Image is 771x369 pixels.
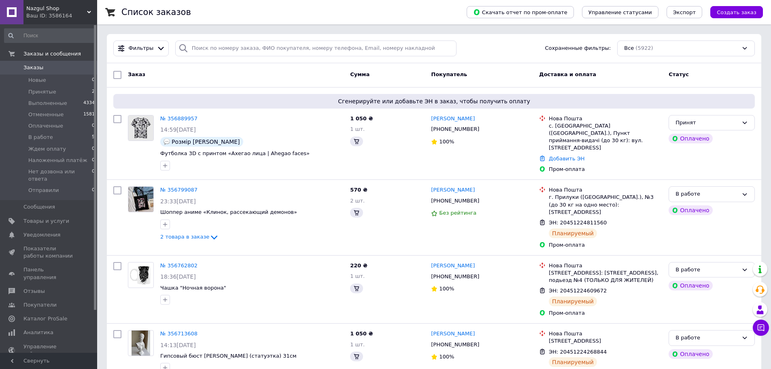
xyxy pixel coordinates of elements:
a: Футболка 3D с принтом «Aхегао лица | Ahegao faces» [160,150,310,156]
span: 4334 [83,100,95,107]
span: Nazgul Shop [26,5,87,12]
a: Добавить ЭН [549,156,584,162]
span: 1 050 ₴ [350,115,373,122]
div: [STREET_ADDRESS]: [STREET_ADDRESS], подьезд №4 (ТОЛЬКО ДЛЯ ЖИТЕЛЕЙ) [549,269,662,284]
span: Отзывы [23,288,45,295]
span: 0 [92,157,95,164]
div: [PHONE_NUMBER] [429,196,481,206]
div: Принят [675,119,738,127]
span: Заказы и сообщения [23,50,81,58]
a: Фото товару [128,186,154,212]
span: Экспорт [673,9,696,15]
input: Поиск по номеру заказа, ФИО покупателя, номеру телефона, Email, номеру накладной [175,41,457,56]
span: Заказ [128,71,145,77]
a: Создать заказ [702,9,763,15]
a: № 356889957 [160,115,198,122]
span: 1581 [83,111,95,118]
button: Чат с покупателем [753,320,769,336]
input: Поиск [4,28,96,43]
span: Управление сайтом [23,343,75,358]
div: Нова Пошта [549,115,662,122]
span: Статус [669,71,689,77]
img: Фото товару [132,331,151,356]
span: Фильтры [129,45,154,52]
span: 0 [92,145,95,153]
span: Сохраненные фильтры: [545,45,611,52]
button: Управление статусами [582,6,658,18]
span: 1 050 ₴ [350,331,373,337]
span: Товары и услуги [23,218,69,225]
span: Новые [28,77,46,84]
span: 100% [439,354,454,360]
span: Создать заказ [717,9,756,15]
span: Оплаченные [28,122,63,130]
span: Доставка и оплата [539,71,596,77]
span: 2 товара в заказе [160,234,209,240]
a: Гипсовый бюст [PERSON_NAME] (статуэтка) 31см [160,353,297,359]
a: [PERSON_NAME] [431,330,475,338]
span: 23:33[DATE] [160,198,196,205]
a: [PERSON_NAME] [431,186,475,194]
div: Пром-оплата [549,241,662,249]
span: Без рейтинга [439,210,476,216]
div: Оплачено [669,281,712,290]
span: В работе [28,134,53,141]
span: 0 [92,77,95,84]
a: Чашка "Ночная ворона" [160,285,226,291]
div: В работе [675,334,738,342]
div: Нова Пошта [549,330,662,337]
span: Розмір [PERSON_NAME] [172,139,240,145]
span: ЭН: 20451224811560 [549,220,607,226]
a: Фото товару [128,115,154,141]
span: Ждем оплату [28,145,66,153]
span: Покупатель [431,71,467,77]
span: Скачать отчет по пром-оплате [473,9,567,16]
div: Ваш ID: 3586164 [26,12,97,19]
div: Пром-оплата [549,166,662,173]
div: В работе [675,190,738,198]
span: 1 шт. [350,341,365,348]
span: Покупатели [23,301,57,309]
span: 14:59[DATE] [160,126,196,133]
div: Оплачено [669,205,712,215]
span: Отправили [28,187,59,194]
span: 18:36[DATE] [160,273,196,280]
div: Планируемый [549,296,597,306]
div: Оплачено [669,134,712,143]
a: Фото товару [128,330,154,356]
span: Принятые [28,88,56,96]
a: Фото товару [128,262,154,288]
div: Нова Пошта [549,186,662,194]
span: Сообщения [23,203,55,211]
a: № 356713608 [160,331,198,337]
span: ЭН: 20451224609672 [549,288,607,294]
button: Создать заказ [710,6,763,18]
span: (5922) [635,45,653,51]
div: [PHONE_NUMBER] [429,124,481,134]
img: Фото товару [128,187,153,212]
div: с. [GEOGRAPHIC_DATA] ([GEOGRAPHIC_DATA].), Пункт приймання-видачі (до 30 кг): вул. [STREET_ADDRESS] [549,122,662,152]
span: Сгенерируйте или добавьте ЭН в заказ, чтобы получить оплату [117,97,752,105]
span: 100% [439,286,454,292]
div: В работе [675,266,738,274]
span: 1 шт. [350,273,365,279]
span: 14:13[DATE] [160,342,196,348]
span: Управление статусами [588,9,652,15]
span: 2 [92,88,95,96]
span: 220 ₴ [350,262,367,269]
img: Фото товару [128,115,153,141]
span: 1 шт. [350,126,365,132]
a: Шоппер аниме «Клинок, рассекающий демонов» [160,209,297,215]
span: Аналитика [23,329,53,336]
a: № 356799087 [160,187,198,193]
span: ЭН: 20451224268844 [549,349,607,355]
span: 0 [92,168,95,183]
span: Панель управления [23,266,75,281]
div: [PHONE_NUMBER] [429,271,481,282]
button: Скачать отчет по пром-оплате [467,6,574,18]
div: Планируемый [549,357,597,367]
span: Каталог ProSale [23,315,67,322]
